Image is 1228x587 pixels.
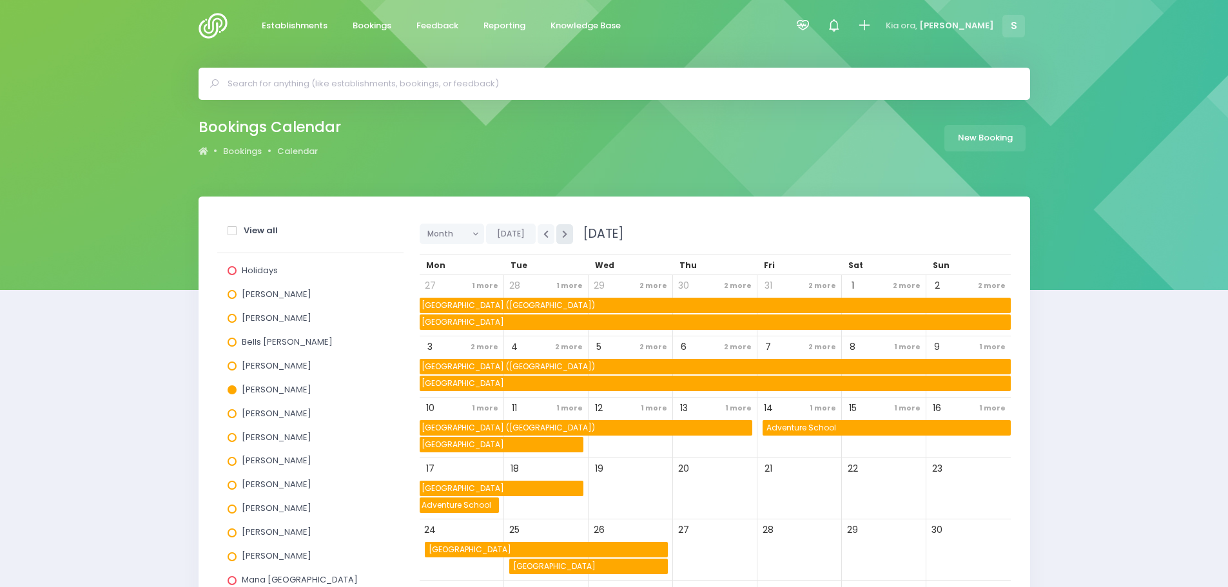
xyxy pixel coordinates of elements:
[422,521,439,539] span: 24
[242,478,311,490] span: [PERSON_NAME]
[928,277,946,294] span: 2
[928,521,946,539] span: 30
[590,338,608,356] span: 5
[844,338,861,356] span: 8
[242,288,311,300] span: [PERSON_NAME]
[427,224,467,244] span: Month
[590,399,608,417] span: 12
[420,359,1011,374] span: St Patrick's School (Masterton)
[262,19,327,32] span: Establishments
[242,336,333,348] span: Bells [PERSON_NAME]
[552,338,586,356] span: 2 more
[473,14,536,39] a: Reporting
[679,260,697,271] span: Thu
[242,502,311,514] span: [PERSON_NAME]
[551,19,621,32] span: Knowledge Base
[511,559,668,574] span: Miramar North School
[553,277,586,294] span: 1 more
[506,338,523,356] span: 4
[891,399,924,417] span: 1 more
[764,260,775,271] span: Fri
[223,145,262,158] a: Bookings
[675,277,692,294] span: 30
[636,277,670,294] span: 2 more
[242,383,311,396] span: [PERSON_NAME]
[553,399,586,417] span: 1 more
[251,14,338,39] a: Establishments
[469,399,502,417] span: 1 more
[765,420,1011,436] span: Adventure School
[844,460,861,477] span: 22
[933,260,950,271] span: Sun
[928,460,946,477] span: 23
[759,399,777,417] span: 14
[976,399,1009,417] span: 1 more
[469,277,502,294] span: 1 more
[242,550,311,562] span: [PERSON_NAME]
[675,338,692,356] span: 6
[506,460,523,477] span: 18
[422,460,439,477] span: 17
[353,19,391,32] span: Bookings
[928,338,946,356] span: 9
[420,497,499,513] span: Adventure School
[575,225,623,242] span: [DATE]
[844,399,861,417] span: 15
[511,260,527,271] span: Tue
[1002,15,1025,37] span: S
[590,521,608,539] span: 26
[422,338,439,356] span: 3
[420,437,583,452] span: Wellington East Girls' College
[759,460,777,477] span: 21
[199,119,341,136] h2: Bookings Calendar
[486,224,536,244] button: [DATE]
[242,573,358,586] span: Mana [GEOGRAPHIC_DATA]
[242,360,311,372] span: [PERSON_NAME]
[675,460,692,477] span: 20
[277,145,318,158] a: Calendar
[416,19,458,32] span: Feedback
[638,399,670,417] span: 1 more
[759,277,777,294] span: 31
[506,399,523,417] span: 11
[420,298,1011,313] span: St Patrick's School (Masterton)
[919,19,994,32] span: [PERSON_NAME]
[422,399,439,417] span: 10
[590,460,608,477] span: 19
[759,521,777,539] span: 28
[506,521,523,539] span: 25
[759,338,777,356] span: 7
[242,407,311,419] span: [PERSON_NAME]
[944,125,1026,151] a: New Booking
[420,314,1011,330] span: Wellington East Girls' College
[805,338,839,356] span: 2 more
[540,14,632,39] a: Knowledge Base
[420,224,485,244] button: Month
[422,277,439,294] span: 27
[342,14,402,39] a: Bookings
[595,260,614,271] span: Wed
[228,74,1012,93] input: Search for anything (like establishments, bookings, or feedback)
[844,521,861,539] span: 29
[805,277,839,294] span: 2 more
[844,277,861,294] span: 1
[636,338,670,356] span: 2 more
[242,526,311,538] span: [PERSON_NAME]
[848,260,863,271] span: Sat
[975,277,1009,294] span: 2 more
[420,376,1011,391] span: Wellington East Girls' College
[467,338,502,356] span: 2 more
[199,13,235,39] img: Logo
[506,277,523,294] span: 28
[242,454,311,467] span: [PERSON_NAME]
[426,260,445,271] span: Mon
[406,14,469,39] a: Feedback
[675,399,692,417] span: 13
[928,399,946,417] span: 16
[242,264,278,276] span: Holidays
[483,19,525,32] span: Reporting
[420,481,583,496] span: Paremata School
[890,277,924,294] span: 2 more
[891,338,924,356] span: 1 more
[976,338,1009,356] span: 1 more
